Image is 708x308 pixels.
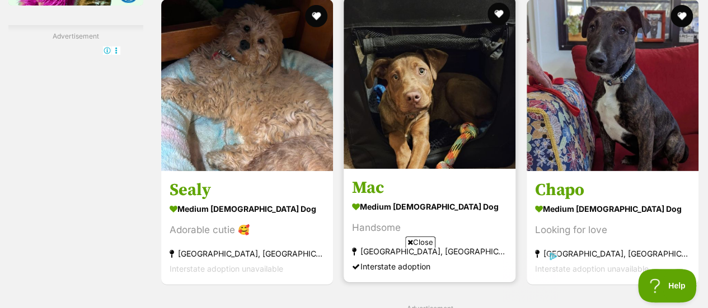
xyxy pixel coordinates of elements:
[488,3,510,25] button: favourite
[170,200,325,216] strong: medium [DEMOGRAPHIC_DATA] Dog
[527,170,698,284] a: Chapo medium [DEMOGRAPHIC_DATA] Dog Looking for love [GEOGRAPHIC_DATA], [GEOGRAPHIC_DATA] Interst...
[344,168,515,282] a: Mac medium [DEMOGRAPHIC_DATA] Dog Handsome [GEOGRAPHIC_DATA], [GEOGRAPHIC_DATA] Interstate adoption
[405,236,435,248] span: Close
[535,245,690,260] strong: [GEOGRAPHIC_DATA], [GEOGRAPHIC_DATA]
[535,222,690,237] div: Looking for love
[638,269,697,302] iframe: Help Scout Beacon - Open
[535,263,649,273] span: Interstate adoption unavailable
[535,179,690,200] h3: Chapo
[352,220,507,235] div: Handsome
[352,198,507,214] strong: medium [DEMOGRAPHIC_DATA] Dog
[535,200,690,216] strong: medium [DEMOGRAPHIC_DATA] Dog
[305,5,327,27] button: favourite
[671,5,693,27] button: favourite
[170,245,325,260] strong: [GEOGRAPHIC_DATA], [GEOGRAPHIC_DATA]
[161,170,333,284] a: Sealy medium [DEMOGRAPHIC_DATA] Dog Adorable cutie 🥰 [GEOGRAPHIC_DATA], [GEOGRAPHIC_DATA] Interst...
[170,222,325,237] div: Adorable cutie 🥰
[352,243,507,258] strong: [GEOGRAPHIC_DATA], [GEOGRAPHIC_DATA]
[352,177,507,198] h3: Mac
[170,179,325,200] h3: Sealy
[151,252,558,302] iframe: Advertisement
